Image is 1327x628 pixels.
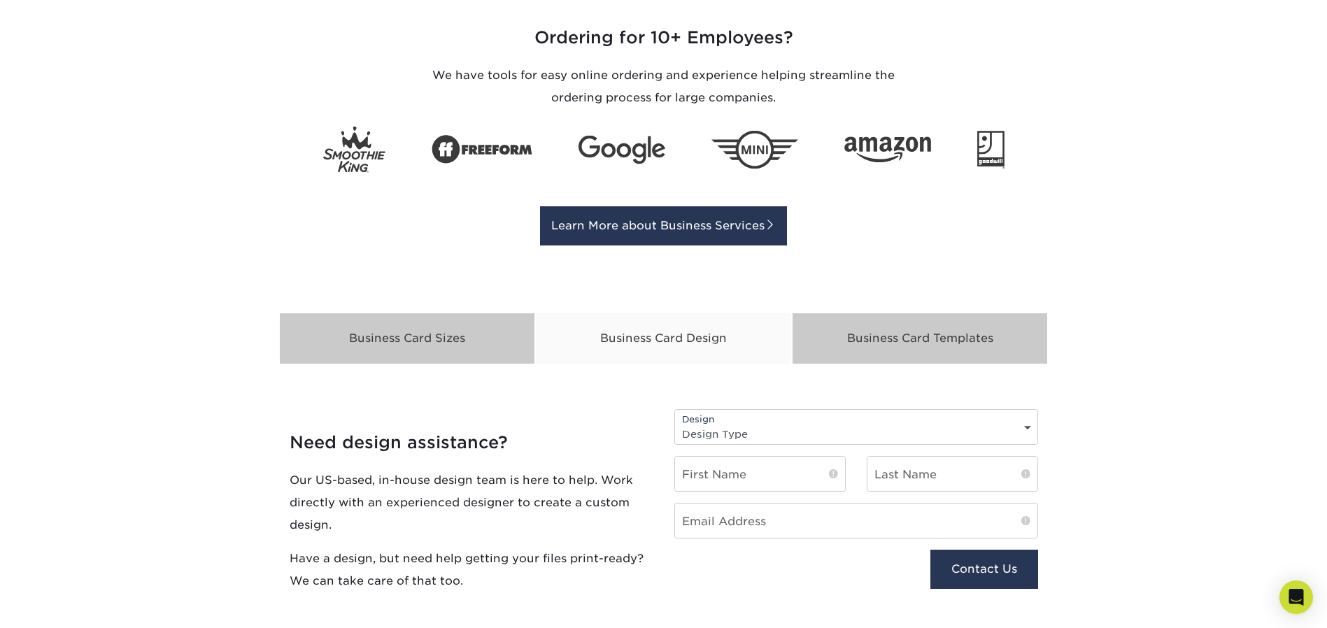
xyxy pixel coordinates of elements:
img: Goodwill [977,131,1005,169]
img: Google [579,135,665,164]
img: Freeform [432,127,532,172]
h3: Ordering for 10+ Employees? [255,17,1073,59]
a: Learn More about Business Services [540,206,787,245]
div: Business Card Design [535,313,792,364]
div: Open Intercom Messenger [1279,580,1313,614]
div: Business Card Templates [792,313,1049,364]
p: We have tools for easy online ordering and experience helping streamline the ordering process for... [419,64,909,109]
img: Mini [711,130,798,169]
p: Have a design, but need help getting your files print-ready? We can take care of that too. [290,548,653,592]
img: Smoothie King [323,126,385,173]
div: Business Card Sizes [279,313,536,364]
p: Our US-based, in-house design team is here to help. Work directly with an experienced designer to... [290,469,653,536]
h4: Need design assistance? [290,432,653,452]
img: Amazon [844,136,931,163]
button: Contact Us [930,550,1037,589]
iframe: reCAPTCHA [674,550,862,598]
